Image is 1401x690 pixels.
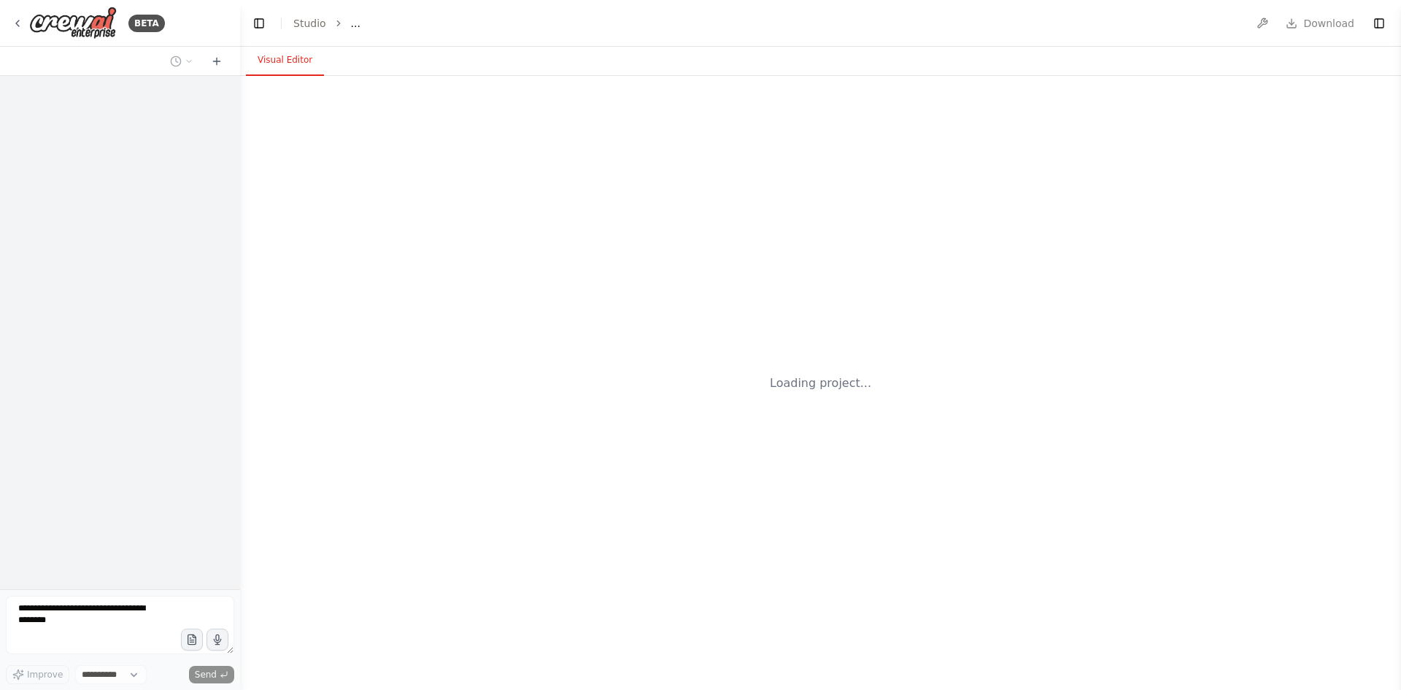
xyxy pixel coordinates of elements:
[293,18,326,29] a: Studio
[6,665,69,684] button: Improve
[293,16,360,31] nav: breadcrumb
[195,669,217,681] span: Send
[246,45,324,76] button: Visual Editor
[164,53,199,70] button: Switch to previous chat
[207,629,228,651] button: Click to speak your automation idea
[189,666,234,683] button: Send
[128,15,165,32] div: BETA
[181,629,203,651] button: Upload files
[1369,13,1389,34] button: Show right sidebar
[770,375,871,392] div: Loading project...
[351,16,360,31] span: ...
[29,7,117,39] img: Logo
[205,53,228,70] button: Start a new chat
[249,13,269,34] button: Hide left sidebar
[27,669,63,681] span: Improve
